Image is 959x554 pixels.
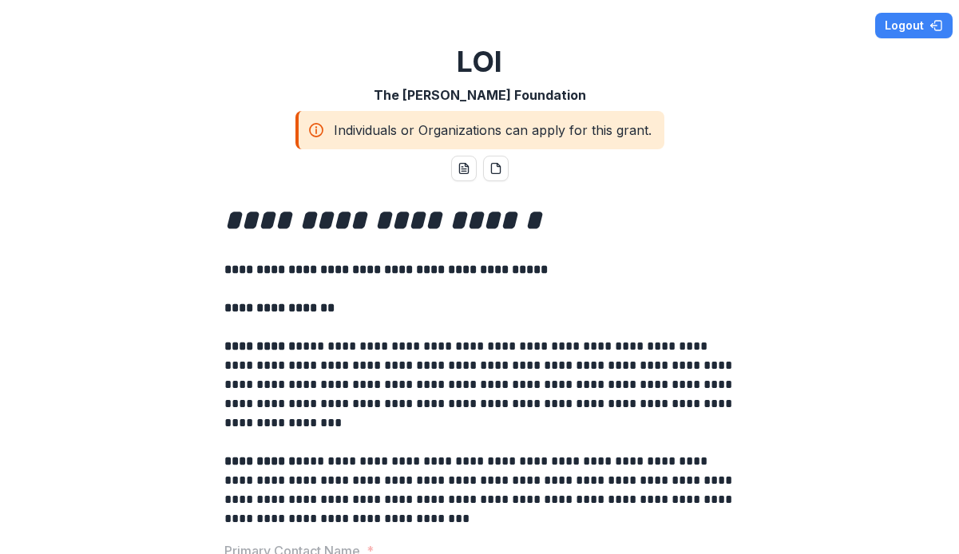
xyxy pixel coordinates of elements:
button: pdf-download [483,156,509,181]
div: Individuals or Organizations can apply for this grant. [295,111,664,149]
button: Logout [875,13,953,38]
p: The [PERSON_NAME] Foundation [374,85,586,105]
button: word-download [451,156,477,181]
h2: LOI [457,45,502,79]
